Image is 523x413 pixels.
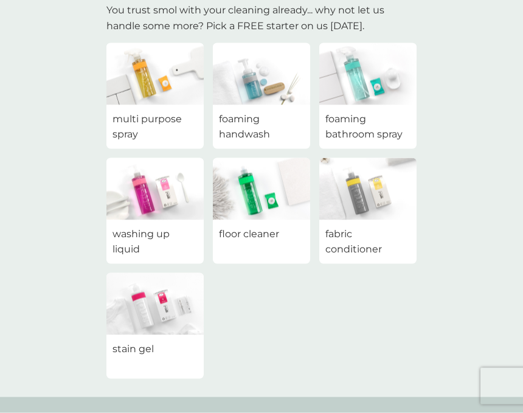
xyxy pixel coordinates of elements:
[219,111,304,142] span: foaming handwash
[113,111,198,142] span: multi purpose spray
[113,226,198,257] span: washing up liquid
[325,111,410,142] span: foaming bathroom spray
[219,226,279,242] span: floor cleaner
[325,226,410,257] span: fabric conditioner
[113,341,154,357] span: stain gel
[106,2,417,33] p: You trust smol with your cleaning already... why not let us handle some more? Pick a FREE starter...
